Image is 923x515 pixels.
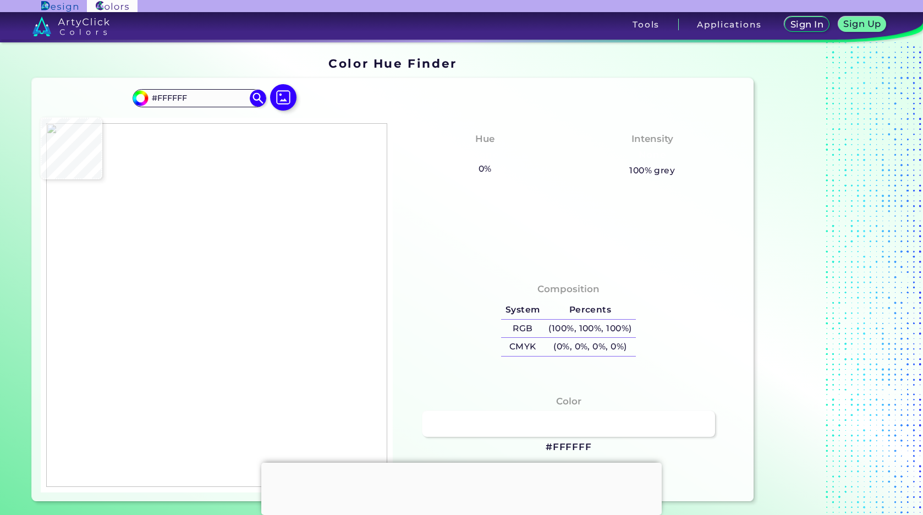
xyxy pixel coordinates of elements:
[629,163,675,178] h5: 100% grey
[545,301,636,319] h5: Percents
[148,91,250,106] input: type color..
[41,1,78,12] img: ArtyClick Design logo
[537,281,600,297] h4: Composition
[845,20,879,28] h5: Sign Up
[501,338,544,356] h5: CMYK
[32,17,110,36] img: logo_artyclick_colors_white.svg
[474,162,496,176] h5: 0%
[501,320,544,338] h5: RGB
[46,123,387,487] img: 5b8df71e-fde2-4c55-9144-f1a20ab2c362
[261,463,662,512] iframe: Advertisement
[758,53,895,506] iframe: Advertisement
[792,20,822,29] h5: Sign In
[840,18,884,31] a: Sign Up
[501,301,544,319] h5: System
[466,149,503,162] h3: None
[634,149,671,162] h3: None
[697,20,761,29] h3: Applications
[475,131,495,147] h4: Hue
[633,20,660,29] h3: Tools
[545,320,636,338] h5: (100%, 100%, 100%)
[787,18,827,31] a: Sign In
[270,84,296,111] img: icon picture
[546,441,592,454] h3: #FFFFFF
[556,393,581,409] h4: Color
[545,338,636,356] h5: (0%, 0%, 0%, 0%)
[250,90,266,106] img: icon search
[328,55,457,72] h1: Color Hue Finder
[631,131,673,147] h4: Intensity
